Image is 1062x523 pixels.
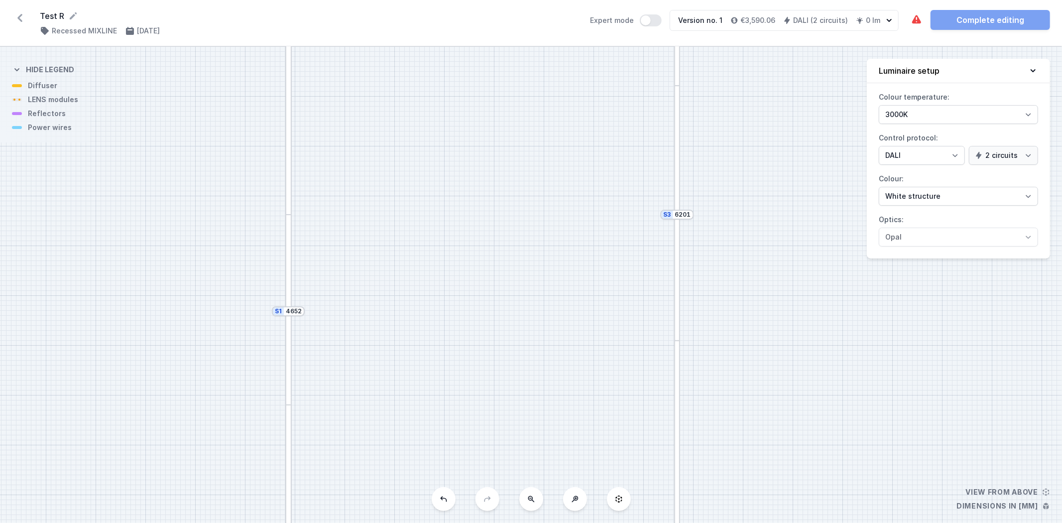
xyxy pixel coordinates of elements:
[879,171,1038,206] label: Colour:
[879,212,1038,247] label: Optics:
[52,26,117,36] h4: Recessed MIXLINE
[670,10,899,31] button: Version no. 1€3,590.06DALI (2 circuits)0 lm
[793,15,848,25] h4: DALI (2 circuits)
[969,146,1038,165] select: Control protocol:
[867,59,1050,83] button: Luminaire setup
[740,15,775,25] h4: €3,590.06
[879,187,1038,206] select: Colour:
[26,65,74,75] h4: Hide legend
[879,228,1038,247] select: Optics:
[678,15,722,25] div: Version no. 1
[879,146,965,165] select: Control protocol:
[879,130,1038,165] label: Control protocol:
[675,211,691,219] input: Dimension [mm]
[866,15,880,25] h4: 0 lm
[879,89,1038,124] label: Colour temperature:
[879,65,940,77] h4: Luminaire setup
[640,14,662,26] button: Expert mode
[137,26,160,36] h4: [DATE]
[40,10,578,22] form: Test R
[12,57,74,81] button: Hide legend
[286,307,302,315] input: Dimension [mm]
[68,11,78,21] button: Rename project
[590,14,662,26] label: Expert mode
[879,105,1038,124] select: Colour temperature:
